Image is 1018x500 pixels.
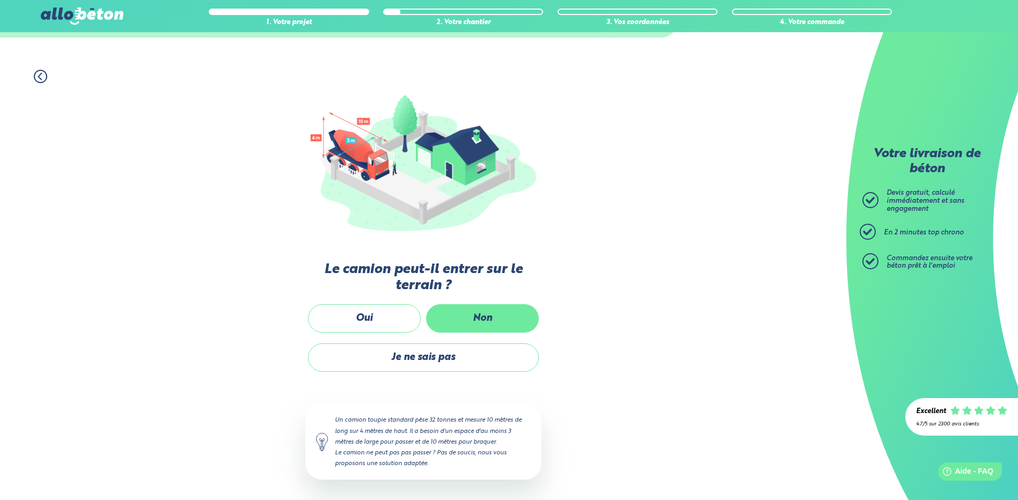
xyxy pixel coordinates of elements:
div: 2. Votre chantier [383,19,543,27]
label: Je ne sais pas [308,343,539,372]
label: Non [426,304,539,333]
iframe: Help widget launcher [922,458,1006,488]
img: allobéton [41,8,123,25]
div: 4. Votre commande [732,19,892,27]
label: Oui [308,304,421,333]
label: Le camion peut-il entrer sur le terrain ? [305,262,541,293]
div: Un camion toupie standard pèse 32 tonnes et mesure 10 mètres de long sur 4 mètres de haut. Il a b... [305,404,541,480]
div: 3. Vos coordonnées [558,19,717,27]
div: 1. Votre projet [209,19,369,27]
